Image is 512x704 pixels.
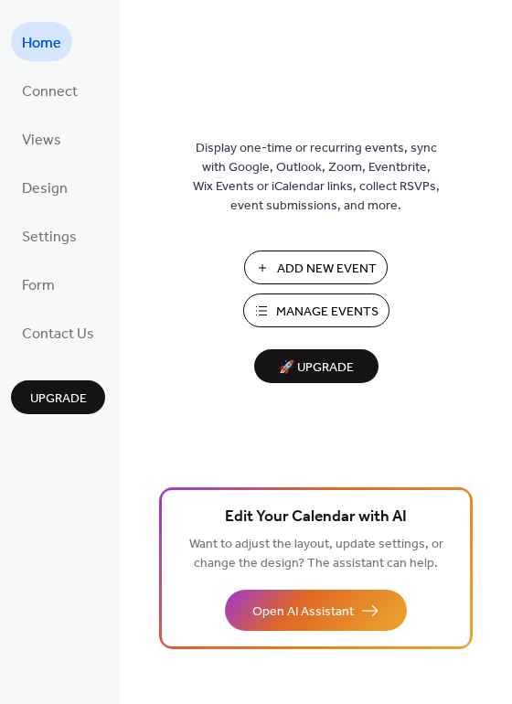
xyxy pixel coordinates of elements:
[22,29,61,58] span: Home
[225,505,407,530] span: Edit Your Calendar with AI
[22,126,61,155] span: Views
[225,590,407,631] button: Open AI Assistant
[254,349,379,383] button: 🚀 Upgrade
[22,175,68,203] span: Design
[11,22,72,61] a: Home
[30,389,87,409] span: Upgrade
[244,251,388,284] button: Add New Event
[11,264,66,304] a: Form
[22,272,55,300] span: Form
[11,313,105,352] a: Contact Us
[11,380,105,414] button: Upgrade
[11,119,72,158] a: Views
[22,78,78,106] span: Connect
[11,167,79,207] a: Design
[277,260,377,279] span: Add New Event
[11,216,88,255] a: Settings
[265,356,368,380] span: 🚀 Upgrade
[193,139,440,216] span: Display one-time or recurring events, sync with Google, Outlook, Zoom, Eventbrite, Wix Events or ...
[243,293,389,327] button: Manage Events
[189,532,443,576] span: Want to adjust the layout, update settings, or change the design? The assistant can help.
[22,223,77,251] span: Settings
[11,70,89,110] a: Connect
[276,303,379,322] span: Manage Events
[22,320,94,348] span: Contact Us
[252,603,354,622] span: Open AI Assistant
